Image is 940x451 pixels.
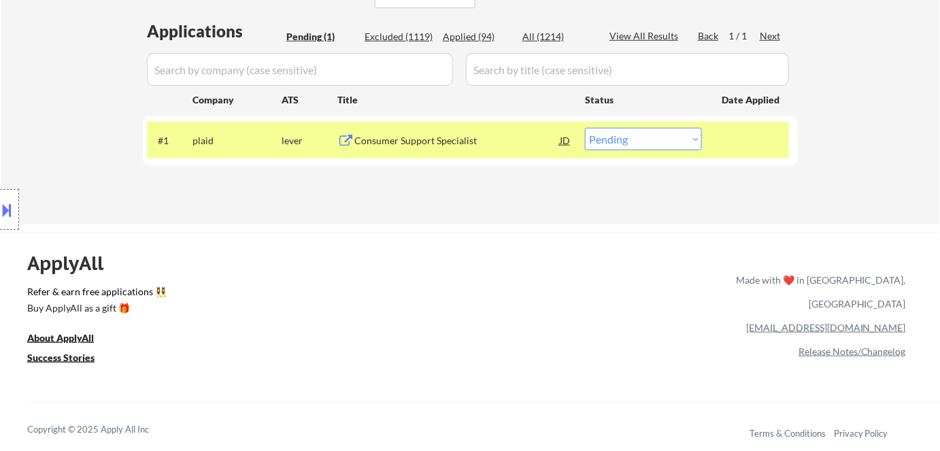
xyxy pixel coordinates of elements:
[147,53,453,86] input: Search by company (case sensitive)
[609,29,682,43] div: View All Results
[286,30,354,44] div: Pending (1)
[522,30,590,44] div: All (1214)
[147,23,282,39] div: Applications
[27,332,94,344] u: About ApplyAll
[760,29,782,43] div: Next
[282,134,337,148] div: lever
[27,352,95,363] u: Success Stories
[728,29,760,43] div: 1 / 1
[365,30,433,44] div: Excluded (1119)
[585,87,702,112] div: Status
[443,30,511,44] div: Applied (94)
[558,128,572,152] div: JD
[337,93,572,107] div: Title
[750,428,826,439] a: Terms & Conditions
[282,93,337,107] div: ATS
[834,428,888,439] a: Privacy Policy
[746,322,906,333] a: [EMAIL_ADDRESS][DOMAIN_NAME]
[698,29,720,43] div: Back
[799,346,906,357] a: Release Notes/Changelog
[27,423,184,437] div: Copyright © 2025 Apply All Inc
[722,93,782,107] div: Date Applied
[354,134,560,148] div: Consumer Support Specialist
[466,53,789,86] input: Search by title (case sensitive)
[27,331,113,348] a: About ApplyAll
[731,268,906,316] div: Made with ❤️ in [GEOGRAPHIC_DATA], [GEOGRAPHIC_DATA]
[27,351,113,368] a: Success Stories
